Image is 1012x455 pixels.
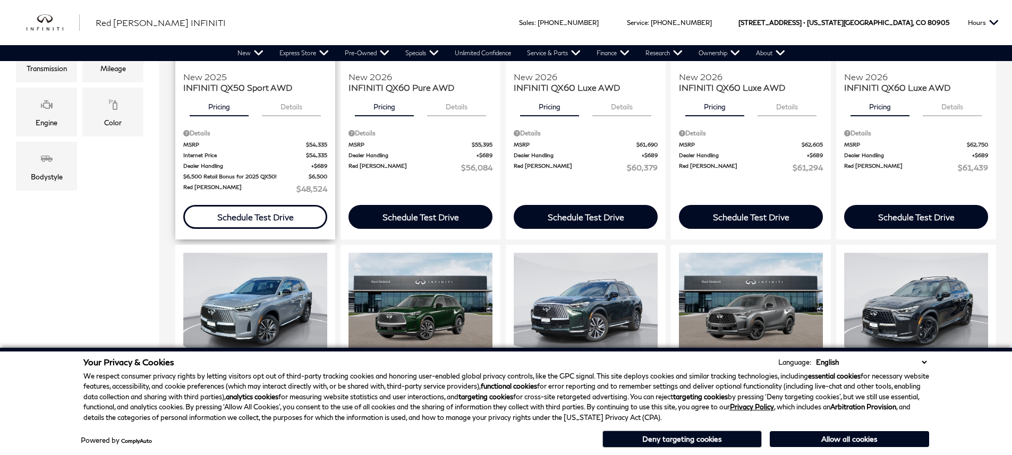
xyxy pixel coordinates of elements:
div: Pricing Details - INFINITI QX60 Luxe AWD [844,128,988,138]
img: 2026 INFINITI QX60 Luxe AWD 1 [514,253,659,362]
a: Dealer Handling $689 [844,151,988,159]
img: 2026 INFINITI QX60 Sport AWD 1 [679,253,824,362]
span: $6,500 [309,173,327,181]
div: 1 / 2 [844,253,990,362]
span: $689 [807,151,823,159]
div: BodystyleBodystyle [16,142,77,191]
div: EngineEngine [16,88,77,136]
a: MSRP $54,335 [183,141,327,149]
span: Dealer Handling [844,151,972,159]
div: Schedule Test Drive [713,212,789,222]
span: INFINITI QX60 Luxe AWD [844,82,980,93]
span: Dealer Handling [514,151,642,159]
span: : [534,19,536,27]
span: MSRP [679,141,802,149]
a: About [748,45,793,61]
button: pricing tab [190,93,249,116]
div: Schedule Test Drive - INFINITI QX60 Luxe AWD [844,205,988,229]
span: New 2025 [183,72,319,82]
button: Allow all cookies [770,431,929,447]
span: : [648,19,649,27]
a: Finance [589,45,637,61]
a: Red [PERSON_NAME] $56,084 [348,162,492,173]
a: New 2026INFINITI QX60 Luxe AWD [844,65,988,93]
button: details tab [758,93,817,116]
button: pricing tab [685,93,744,116]
a: New 2025INFINITI QX50 Sport AWD [183,65,327,93]
span: Dealer Handling [348,151,477,159]
a: Privacy Policy [730,402,774,411]
span: INFINITI QX60 Luxe AWD [514,82,650,93]
a: MSRP $61,690 [514,141,658,149]
span: $689 [311,162,327,170]
a: Service & Parts [519,45,589,61]
span: MSRP [348,141,472,149]
span: $689 [642,151,658,159]
span: $54,335 [306,141,327,149]
span: New 2026 [514,72,650,82]
span: $62,605 [802,141,823,149]
a: $6,500 Retail Bonus for 2025 QX50! $6,500 [183,173,327,181]
button: Deny targeting cookies [602,431,762,448]
a: ComplyAuto [121,437,152,444]
a: infiniti [27,14,80,31]
span: INFINITI QX60 Luxe AWD [679,82,815,93]
span: $689 [972,151,988,159]
div: Schedule Test Drive [382,212,459,222]
div: Schedule Test Drive - INFINITI QX60 Luxe AWD [679,205,823,229]
button: details tab [923,93,982,116]
span: Red [PERSON_NAME] [183,183,296,194]
div: Pricing Details - INFINITI QX60 Luxe AWD [514,128,658,138]
span: Color [107,96,120,117]
div: Pricing Details - INFINITI QX50 Sport AWD [183,128,327,138]
span: New 2026 [348,72,484,82]
div: Engine [36,117,57,128]
a: Internet Price $54,335 [183,151,327,159]
span: Dealer Handling [183,162,311,170]
span: INFINITI QX60 Pure AWD [348,82,484,93]
div: Schedule Test Drive - INFINITI QX60 Pure AWD [348,205,492,229]
span: MSRP [183,141,306,149]
a: Specials [397,45,447,61]
a: Red [PERSON_NAME] $48,524 [183,183,327,194]
a: Ownership [691,45,748,61]
span: $60,379 [627,162,658,173]
span: Red [PERSON_NAME] [348,162,461,173]
strong: analytics cookies [226,392,278,401]
div: Pricing Details - INFINITI QX60 Luxe AWD [679,128,823,138]
span: $6,500 Retail Bonus for 2025 QX50! [183,173,309,181]
a: MSRP $62,750 [844,141,988,149]
div: 1 / 2 [348,253,494,362]
strong: targeting cookies [673,392,728,401]
div: 1 / 2 [183,253,329,362]
a: Red [PERSON_NAME] $61,439 [844,162,988,173]
div: Bodystyle [31,171,63,183]
span: INFINITI QX50 Sport AWD [183,82,319,93]
span: New 2026 [844,72,980,82]
a: Red [PERSON_NAME] $60,379 [514,162,658,173]
div: 1 / 2 [514,253,659,362]
button: details tab [262,93,321,116]
a: Research [637,45,691,61]
a: MSRP $55,395 [348,141,492,149]
a: [STREET_ADDRESS] • [US_STATE][GEOGRAPHIC_DATA], CO 80905 [738,19,949,27]
a: Dealer Handling $689 [348,151,492,159]
span: Dealer Handling [679,151,807,159]
a: New [229,45,271,61]
a: Dealer Handling $689 [183,162,327,170]
img: 2026 INFINITI QX60 Luxe AWD 1 [183,253,329,362]
a: New 2026INFINITI QX60 Luxe AWD [679,65,823,93]
a: Red [PERSON_NAME] $61,294 [679,162,823,173]
a: Dealer Handling $689 [679,151,823,159]
span: Engine [40,96,53,117]
span: $62,750 [967,141,988,149]
span: $61,690 [636,141,658,149]
strong: essential cookies [808,372,861,380]
strong: targeting cookies [458,392,513,401]
button: pricing tab [851,93,909,116]
span: Internet Price [183,151,306,159]
div: Schedule Test Drive - INFINITI QX50 Sport AWD [183,205,327,229]
span: Red [PERSON_NAME] INFINITI [96,18,226,28]
div: Schedule Test Drive [548,212,624,222]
